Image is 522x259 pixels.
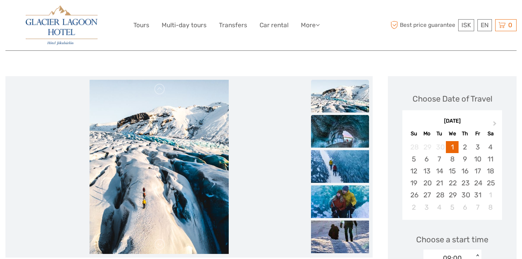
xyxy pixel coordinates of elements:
div: Tu [433,129,446,139]
div: We [446,129,459,139]
div: Choose Saturday, October 4th, 2025 [484,141,497,153]
span: Choose a start time [416,234,488,245]
div: Choose Monday, October 13th, 2025 [420,165,433,177]
div: Choose Wednesday, October 29th, 2025 [446,189,459,201]
img: 0eb243a0a7e54b0ab0c6614673e2ba76_slider_thumbnail.jpeg [311,115,369,148]
div: Choose Friday, October 3rd, 2025 [471,141,484,153]
div: Choose Sunday, October 5th, 2025 [407,153,420,165]
div: Choose Thursday, October 16th, 2025 [459,165,471,177]
div: [DATE] [402,118,502,125]
div: Su [407,129,420,139]
span: 0 [507,21,513,29]
div: Choose Saturday, November 1st, 2025 [484,189,497,201]
div: Choose Friday, October 10th, 2025 [471,153,484,165]
div: Choose Tuesday, October 21st, 2025 [433,177,446,189]
div: Choose Friday, October 31st, 2025 [471,189,484,201]
div: Choose Saturday, October 25th, 2025 [484,177,497,189]
img: ae79ec452f064fa780983fb8559077c2_slider_thumbnail.jpg [311,80,369,112]
div: Choose Thursday, October 23rd, 2025 [459,177,471,189]
div: Fr [471,129,484,139]
div: EN [477,19,492,31]
a: Tours [133,20,149,30]
img: 33d9448ecd424fc08472abcdfc68d83d_slider_thumbnail.jpg [311,185,369,218]
p: We're away right now. Please check back later! [10,13,82,18]
a: Car rental [260,20,289,30]
div: Choose Wednesday, October 1st, 2025 [446,141,459,153]
div: Choose Saturday, October 11th, 2025 [484,153,497,165]
div: Choose Tuesday, November 4th, 2025 [433,201,446,213]
span: Best price guarantee [389,19,457,31]
div: Choose Tuesday, October 7th, 2025 [433,153,446,165]
div: month 2025-10 [405,141,500,213]
div: Choose Date of Travel [413,93,492,104]
a: Transfers [219,20,247,30]
div: Choose Sunday, November 2nd, 2025 [407,201,420,213]
div: Choose Wednesday, October 8th, 2025 [446,153,459,165]
div: Choose Saturday, November 8th, 2025 [484,201,497,213]
div: Choose Saturday, October 18th, 2025 [484,165,497,177]
div: Choose Sunday, October 12th, 2025 [407,165,420,177]
div: Not available Sunday, September 28th, 2025 [407,141,420,153]
div: Mo [420,129,433,139]
img: ae79ec452f064fa780983fb8559077c2_main_slider.jpg [90,80,229,254]
img: 51e583545ab7486a8a1525a10f8ee6fb_slider_thumbnail.jpg [311,221,369,253]
div: Choose Monday, October 20th, 2025 [420,177,433,189]
div: Choose Wednesday, October 15th, 2025 [446,165,459,177]
img: 7df5abc3963244af85df8df372dedffb_slider_thumbnail.jpg [311,150,369,183]
a: More [301,20,320,30]
div: Choose Wednesday, November 5th, 2025 [446,201,459,213]
div: Not available Monday, September 29th, 2025 [420,141,433,153]
div: Choose Sunday, October 26th, 2025 [407,189,420,201]
span: ISK [461,21,471,29]
div: Choose Friday, October 17th, 2025 [471,165,484,177]
div: Choose Tuesday, October 14th, 2025 [433,165,446,177]
a: Multi-day tours [162,20,207,30]
img: 2790-86ba44ba-e5e5-4a53-8ab7-28051417b7bc_logo_big.jpg [26,5,98,45]
div: Choose Thursday, November 6th, 2025 [459,201,471,213]
div: Th [459,129,471,139]
div: Choose Friday, November 7th, 2025 [471,201,484,213]
div: Choose Wednesday, October 22nd, 2025 [446,177,459,189]
div: Choose Monday, October 27th, 2025 [420,189,433,201]
div: Choose Thursday, October 30th, 2025 [459,189,471,201]
div: Choose Thursday, October 9th, 2025 [459,153,471,165]
div: Sa [484,129,497,139]
div: Choose Monday, November 3rd, 2025 [420,201,433,213]
button: Next Month [490,119,501,131]
div: Choose Thursday, October 2nd, 2025 [459,141,471,153]
div: Choose Monday, October 6th, 2025 [420,153,433,165]
button: Open LiveChat chat widget [83,11,92,20]
div: Choose Sunday, October 19th, 2025 [407,177,420,189]
div: Choose Tuesday, October 28th, 2025 [433,189,446,201]
div: Choose Friday, October 24th, 2025 [471,177,484,189]
div: Not available Tuesday, September 30th, 2025 [433,141,446,153]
